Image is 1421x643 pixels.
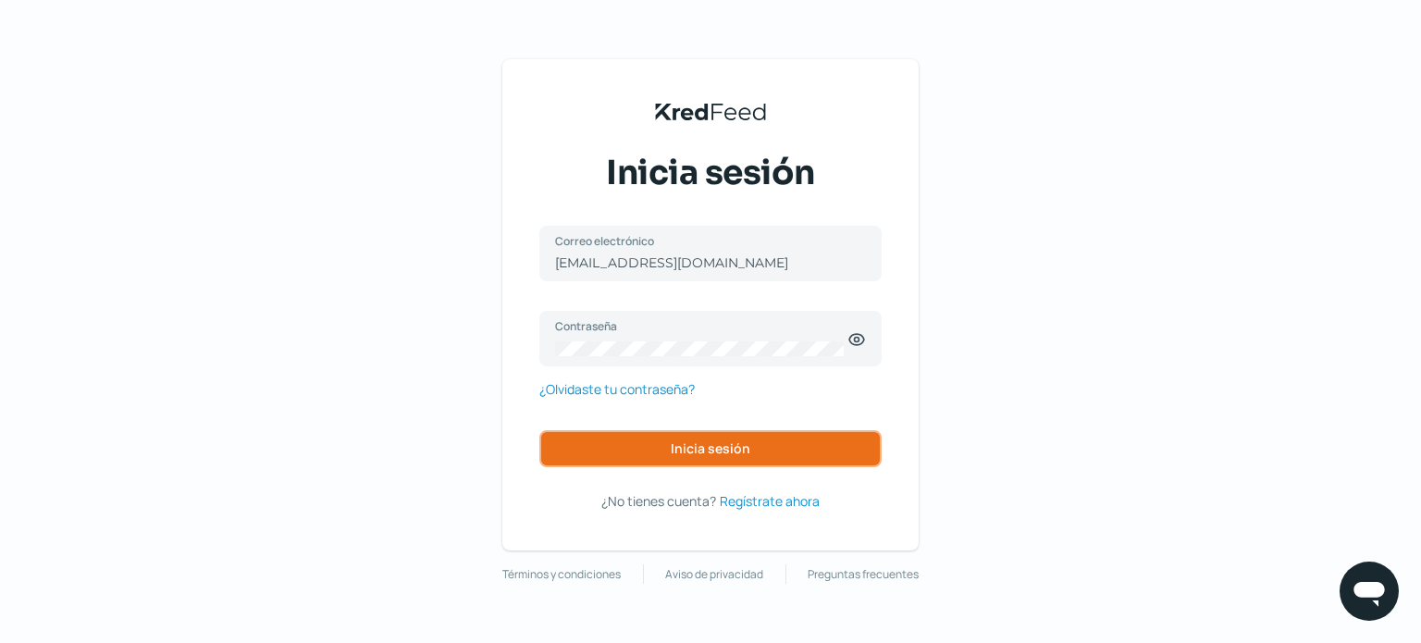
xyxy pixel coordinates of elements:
span: ¿No tienes cuenta? [601,492,716,510]
a: Aviso de privacidad [665,564,763,585]
span: Inicia sesión [671,442,750,455]
label: Contraseña [555,318,847,334]
a: Términos y condiciones [502,564,621,585]
button: Inicia sesión [539,430,882,467]
a: Preguntas frecuentes [808,564,919,585]
img: chatIcon [1351,573,1388,610]
a: ¿Olvidaste tu contraseña? [539,377,695,401]
a: Regístrate ahora [720,489,820,513]
span: Inicia sesión [606,150,815,196]
label: Correo electrónico [555,233,847,249]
